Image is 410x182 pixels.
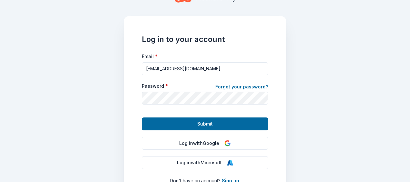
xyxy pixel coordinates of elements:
[227,159,233,166] img: Microsoft Logo
[142,117,268,130] button: Submit
[215,83,268,92] a: Forgot your password?
[224,140,231,147] img: Google Logo
[197,120,213,128] span: Submit
[142,137,268,150] button: Log inwithGoogle
[142,156,268,169] button: Log inwithMicrosoft
[142,34,268,45] h1: Log in to your account
[142,53,158,60] label: Email
[142,83,168,89] label: Password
